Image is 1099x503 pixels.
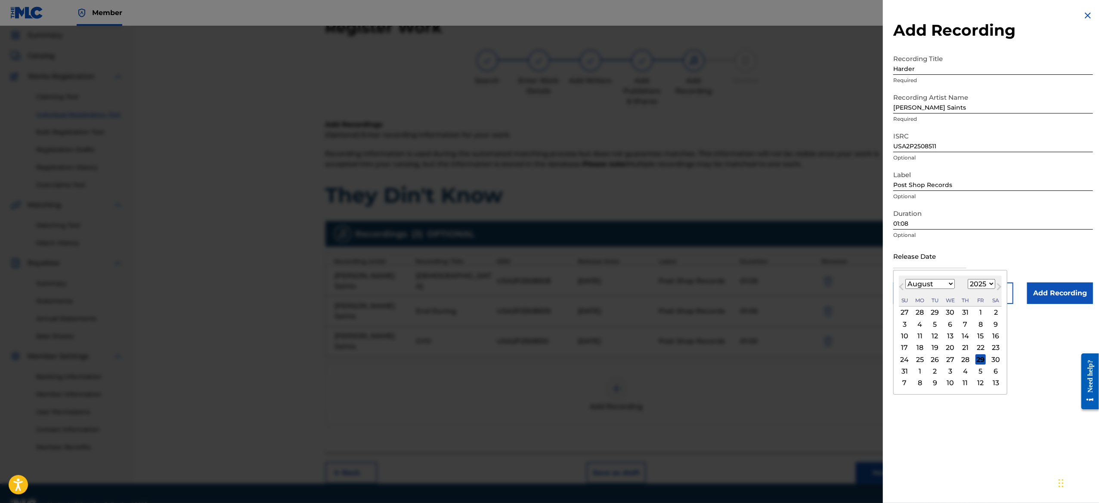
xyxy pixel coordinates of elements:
div: Choose Sunday, August 3rd, 2025 [900,319,910,329]
div: Choose Thursday, September 4th, 2025 [960,366,971,377]
div: Choose Monday, July 28th, 2025 [915,307,925,318]
div: Choose Sunday, August 10th, 2025 [900,331,910,341]
iframe: Chat Widget [1056,462,1099,503]
div: Choose Saturday, August 2nd, 2025 [991,307,1001,318]
div: Choose Saturday, August 16th, 2025 [991,331,1001,341]
img: Top Rightsholder [77,8,87,18]
div: Choose Saturday, August 9th, 2025 [991,319,1001,329]
div: Choose Monday, August 18th, 2025 [915,343,925,353]
div: Choose Monday, August 11th, 2025 [915,331,925,341]
div: Choose Sunday, July 27th, 2025 [900,307,910,318]
div: Choose Thursday, August 14th, 2025 [960,331,971,341]
div: Choose Tuesday, August 12th, 2025 [930,331,940,341]
div: Tuesday [930,295,940,306]
div: Choose Thursday, September 11th, 2025 [960,378,971,388]
div: Choose Friday, September 12th, 2025 [975,378,986,388]
div: Choose Sunday, September 7th, 2025 [900,378,910,388]
p: Optional [893,231,1093,239]
div: Choose Thursday, August 21st, 2025 [960,343,971,353]
div: Choose Saturday, September 13th, 2025 [991,378,1001,388]
div: Choose Thursday, August 28th, 2025 [960,354,971,365]
div: Choose Saturday, August 30th, 2025 [991,354,1001,365]
h2: Add Recording [893,21,1093,40]
span: Member [92,8,122,18]
p: Required [893,77,1093,84]
div: Choose Wednesday, August 6th, 2025 [945,319,956,329]
div: Choose Thursday, August 7th, 2025 [960,319,971,329]
div: Choose Monday, August 25th, 2025 [915,354,925,365]
div: Choose Sunday, August 17th, 2025 [900,343,910,353]
div: Choose Tuesday, July 29th, 2025 [930,307,940,318]
div: Choose Tuesday, September 9th, 2025 [930,378,940,388]
div: Choose Sunday, August 24th, 2025 [900,354,910,365]
div: Choose Friday, August 22nd, 2025 [975,343,986,353]
div: Choose Wednesday, August 13th, 2025 [945,331,956,341]
div: Choose Monday, September 1st, 2025 [915,366,925,377]
div: Choose Friday, August 1st, 2025 [975,307,986,318]
p: Optional [893,154,1093,162]
div: Choose Wednesday, September 3rd, 2025 [945,366,956,377]
div: Choose Friday, September 5th, 2025 [975,366,986,377]
div: Choose Sunday, August 31st, 2025 [900,366,910,377]
p: Required [893,115,1093,123]
div: Choose Wednesday, July 30th, 2025 [945,307,956,318]
div: Month August, 2025 [899,307,1002,389]
div: Choose Tuesday, August 26th, 2025 [930,354,940,365]
button: Previous Month [895,282,908,295]
div: Choose Wednesday, September 10th, 2025 [945,378,956,388]
div: Choose Tuesday, August 19th, 2025 [930,343,940,353]
button: Next Month [992,282,1006,295]
div: Choose Tuesday, September 2nd, 2025 [930,366,940,377]
div: Friday [975,295,986,306]
div: Choose Saturday, August 23rd, 2025 [991,343,1001,353]
div: Thursday [960,295,971,306]
p: Optional [893,193,1093,200]
div: Sunday [900,295,910,306]
div: Choose Friday, August 8th, 2025 [975,319,986,329]
div: Choose Wednesday, August 27th, 2025 [945,354,956,365]
div: Drag [1059,470,1064,496]
div: Wednesday [945,295,956,306]
div: Choose Monday, August 4th, 2025 [915,319,925,329]
div: Choose Date [893,270,1007,395]
div: Choose Saturday, September 6th, 2025 [991,366,1001,377]
div: Monday [915,295,925,306]
div: Choose Friday, August 29th, 2025 [975,354,986,365]
div: Choose Wednesday, August 20th, 2025 [945,343,956,353]
div: Choose Thursday, July 31st, 2025 [960,307,971,318]
div: Choose Tuesday, August 5th, 2025 [930,319,940,329]
div: Choose Monday, September 8th, 2025 [915,378,925,388]
img: MLC Logo [10,6,43,19]
iframe: Resource Center [1075,347,1099,416]
div: Choose Friday, August 15th, 2025 [975,331,986,341]
div: Saturday [991,295,1001,306]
